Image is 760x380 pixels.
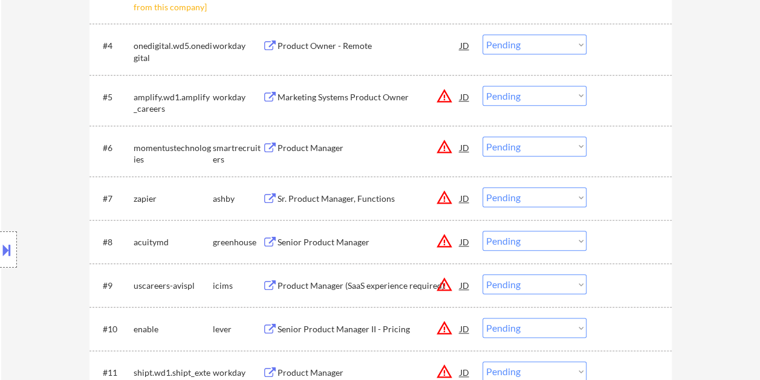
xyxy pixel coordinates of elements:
[213,280,262,292] div: icims
[459,34,471,56] div: JD
[436,88,453,105] button: warning_amber
[436,138,453,155] button: warning_amber
[436,320,453,337] button: warning_amber
[278,323,460,335] div: Senior Product Manager II - Pricing
[278,40,460,52] div: Product Owner - Remote
[436,276,453,293] button: warning_amber
[459,187,471,209] div: JD
[278,142,460,154] div: Product Manager
[459,86,471,108] div: JD
[278,236,460,248] div: Senior Product Manager
[278,91,460,103] div: Marketing Systems Product Owner
[213,91,262,103] div: workday
[459,137,471,158] div: JD
[213,367,262,379] div: workday
[134,40,213,63] div: onedigital.wd5.onedigital
[436,189,453,206] button: warning_amber
[213,40,262,52] div: workday
[278,280,460,292] div: Product Manager (SaaS experience required)
[459,318,471,340] div: JD
[459,231,471,253] div: JD
[103,40,124,52] div: #4
[459,274,471,296] div: JD
[436,363,453,380] button: warning_amber
[278,367,460,379] div: Product Manager
[213,193,262,205] div: ashby
[213,236,262,248] div: greenhouse
[278,193,460,205] div: Sr. Product Manager, Functions
[213,323,262,335] div: lever
[213,142,262,166] div: smartrecruiters
[436,233,453,250] button: warning_amber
